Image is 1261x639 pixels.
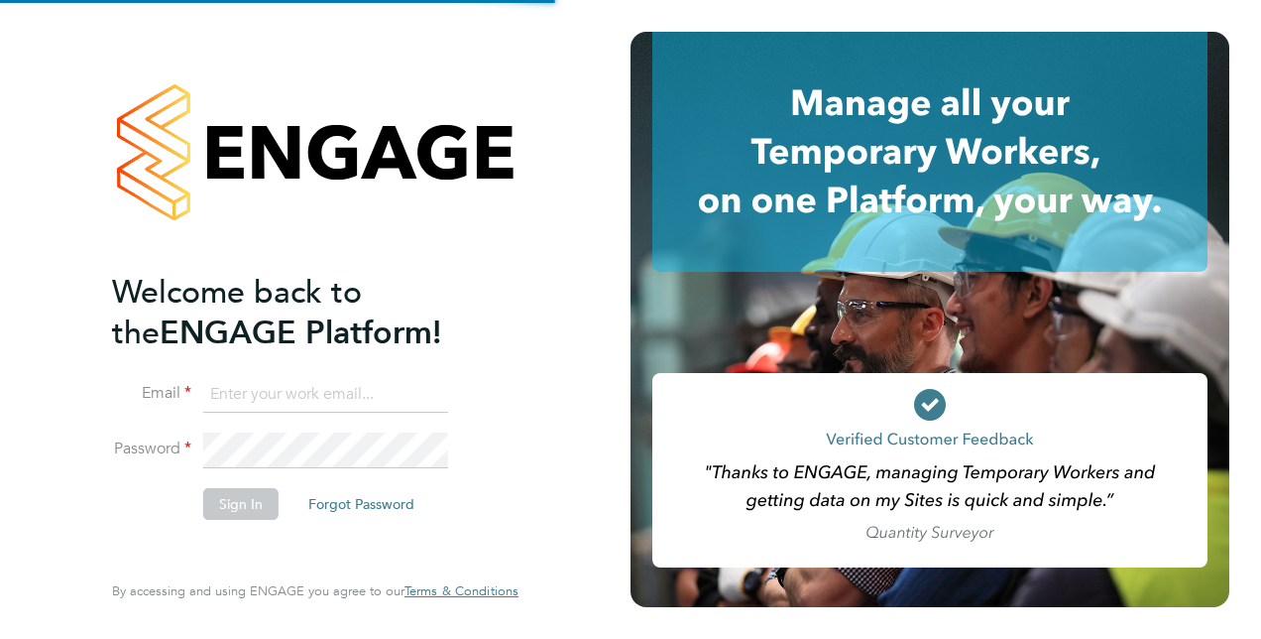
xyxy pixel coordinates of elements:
[203,377,448,413] input: Enter your work email...
[404,582,518,599] span: Terms & Conditions
[112,273,362,352] span: Welcome back to the
[292,488,430,520] button: Forgot Password
[112,439,191,459] label: Password
[112,272,499,353] h2: ENGAGE Platform!
[404,583,518,599] a: Terms & Conditions
[112,383,191,404] label: Email
[112,582,518,599] span: By accessing and using ENGAGE you agree to our
[203,488,279,520] button: Sign In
